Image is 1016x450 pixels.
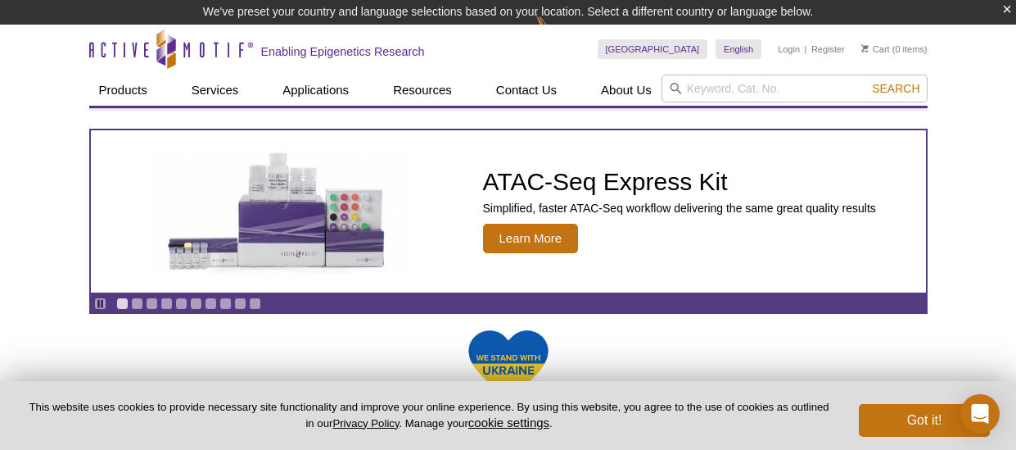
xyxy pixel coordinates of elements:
[598,39,708,59] a: [GEOGRAPHIC_DATA]
[249,298,261,310] a: Go to slide 10
[535,12,579,51] img: Change Here
[182,75,249,106] a: Services
[483,170,876,194] h2: ATAC-Seq Express Kit
[483,201,876,216] p: Simplified, faster ATAC-Seq workflow delivering the same great quality results
[867,81,924,96] button: Search
[94,298,106,310] a: Toggle autoplay
[591,75,662,106] a: About Us
[662,75,928,102] input: Keyword, Cat. No.
[190,298,202,310] a: Go to slide 6
[261,44,425,59] h2: Enabling Epigenetics Research
[486,75,567,106] a: Contact Us
[89,75,157,106] a: Products
[116,298,129,310] a: Go to slide 1
[131,298,143,310] a: Go to slide 2
[859,404,990,437] button: Got it!
[273,75,359,106] a: Applications
[872,82,919,95] span: Search
[332,417,399,430] a: Privacy Policy
[205,298,217,310] a: Go to slide 7
[483,224,579,253] span: Learn More
[861,43,890,55] a: Cart
[468,416,549,430] button: cookie settings
[861,44,869,52] img: Your Cart
[160,298,173,310] a: Go to slide 4
[467,329,549,402] img: We Stand With Ukraine
[219,298,232,310] a: Go to slide 8
[91,130,926,293] a: ATAC-Seq Express Kit ATAC-Seq Express Kit Simplified, faster ATAC-Seq workflow delivering the sam...
[175,298,187,310] a: Go to slide 5
[778,43,800,55] a: Login
[91,130,926,293] article: ATAC-Seq Express Kit
[960,394,1000,434] div: Open Intercom Messenger
[861,39,928,59] li: (0 items)
[146,298,158,310] a: Go to slide 3
[143,149,413,274] img: ATAC-Seq Express Kit
[26,400,832,431] p: This website uses cookies to provide necessary site functionality and improve your online experie...
[811,43,845,55] a: Register
[234,298,246,310] a: Go to slide 9
[716,39,761,59] a: English
[383,75,462,106] a: Resources
[805,39,807,59] li: |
